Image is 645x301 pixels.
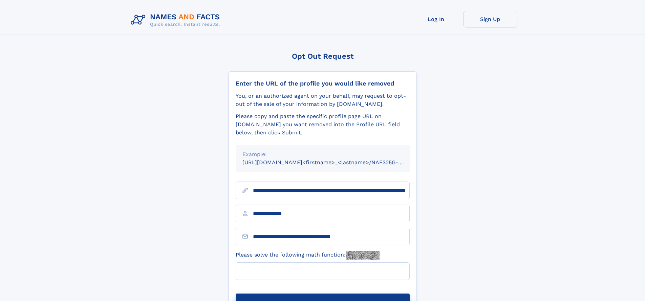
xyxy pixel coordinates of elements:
[242,150,403,158] div: Example:
[229,52,417,60] div: Opt Out Request
[242,159,423,166] small: [URL][DOMAIN_NAME]<firstname>_<lastname>/NAF325G-xxxxxxxx
[236,251,380,260] label: Please solve the following math function:
[463,11,517,27] a: Sign Up
[128,11,225,29] img: Logo Names and Facts
[236,112,410,137] div: Please copy and paste the specific profile page URL on [DOMAIN_NAME] you want removed into the Pr...
[409,11,463,27] a: Log In
[236,92,410,108] div: You, or an authorized agent on your behalf, may request to opt-out of the sale of your informatio...
[236,80,410,87] div: Enter the URL of the profile you would like removed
